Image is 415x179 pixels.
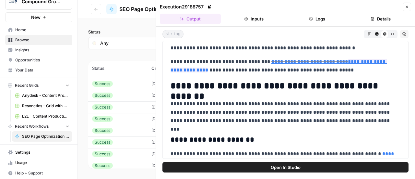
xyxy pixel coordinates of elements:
a: Insights [5,45,72,55]
button: New [5,12,72,22]
th: Created at [148,61,220,75]
a: Your Data [5,65,72,75]
td: [DATE] 1:45 PM [148,148,220,160]
div: Success [92,93,113,98]
span: Your Data [15,67,69,73]
td: [DATE] 1:48 PM [148,125,220,136]
span: New [31,14,41,20]
span: Help + Support [15,170,69,176]
td: [DATE] 11:06 AM [148,90,220,101]
span: Usage [15,160,69,166]
span: Opportunities [15,57,69,63]
a: Settings [5,147,72,158]
span: Settings [15,149,69,155]
span: (65 records) [88,49,405,61]
span: Home [15,27,69,33]
span: Insights [15,47,69,53]
span: Resonetics - Grid with Default Power Agents [FINAL] [22,103,69,109]
a: Opportunities [5,55,72,65]
a: Home [5,25,72,35]
a: SEO Page Optimization [MV Version] [106,4,211,14]
td: [DATE] 11:02 AM [148,101,220,113]
span: Browse [15,37,69,43]
td: [DATE] 11:47 AM [148,160,220,172]
div: Success [92,128,113,134]
button: Recent Workflows [5,121,72,131]
a: SEO Page Optimization [MV Version] [12,131,72,142]
a: Browse [5,35,72,45]
div: Success [92,81,113,87]
td: [DATE] 6:12 PM [148,78,220,90]
button: Recent Grids [5,81,72,90]
label: Status [88,29,183,35]
span: L2L - Content Production with Custom Workflows [FINAL] [22,113,69,119]
div: Success [92,104,113,110]
span: Anydesk - Content Production with Custom Workflows [FINAL] [22,93,69,98]
a: Anydesk - Content Production with Custom Workflows [FINAL] [12,90,72,101]
td: [DATE] 1:48 PM [148,136,220,148]
button: Help + Support [5,168,72,178]
span: Recent Workflows [15,123,49,129]
div: Success [92,116,113,122]
div: Success [92,163,113,169]
span: string [162,30,184,38]
span: SEO Page Optimization [MV Version] [22,134,69,139]
a: L2L - Content Production with Custom Workflows [FINAL] [12,111,72,121]
a: Usage [5,158,72,168]
th: Status [88,61,148,75]
a: Resonetics - Grid with Default Power Agents [FINAL] [12,101,72,111]
button: Inputs [223,14,284,24]
button: Logs [287,14,348,24]
button: Open In Studio [162,162,409,173]
div: Success [92,151,113,157]
span: Open In Studio [271,164,301,171]
td: [DATE] 10:48 AM [148,113,220,125]
div: Success [92,139,113,145]
span: SEO Page Optimization [MV Version] [119,5,211,13]
input: Any [100,40,171,46]
button: Details [350,14,411,24]
div: Execution 29188757 [160,4,213,10]
button: Output [160,14,221,24]
span: Recent Grids [15,83,39,88]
